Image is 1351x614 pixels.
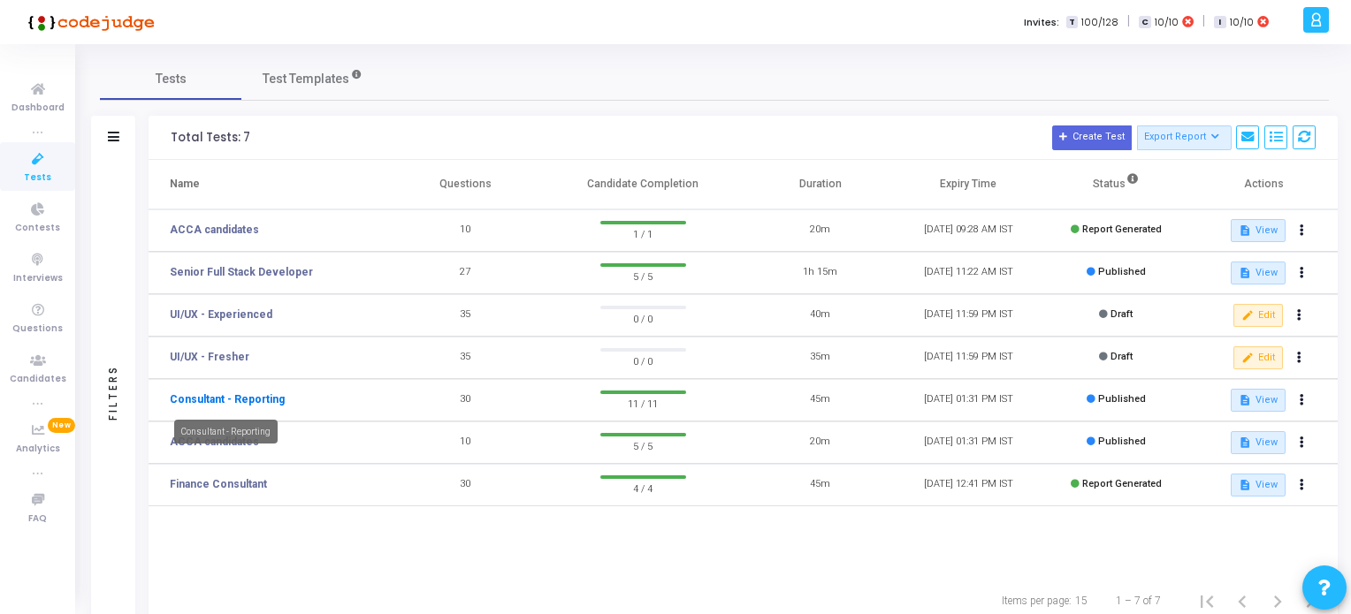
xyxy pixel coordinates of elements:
[1042,160,1190,209] th: Status
[24,171,51,186] span: Tests
[746,421,894,464] td: 20m
[1231,262,1285,284] button: View
[1098,436,1146,447] span: Published
[170,349,249,365] a: UI/UX - Fresher
[600,479,686,497] span: 4 / 4
[10,372,66,387] span: Candidates
[600,224,686,242] span: 1 / 1
[746,379,894,421] td: 45m
[746,294,894,337] td: 40m
[895,379,1042,421] td: [DATE] 01:31 PM IST
[174,420,278,443] div: Consultant - Reporting
[1066,16,1078,29] span: T
[746,160,894,209] th: Duration
[746,464,894,506] td: 45m
[1098,393,1146,405] span: Published
[48,418,75,433] span: New
[895,160,1042,209] th: Expiry Time
[392,252,539,294] td: 27
[1024,15,1059,30] label: Invites:
[1002,593,1072,609] div: Items per page:
[263,70,349,88] span: Test Templates
[392,337,539,379] td: 35
[392,209,539,252] td: 10
[895,464,1042,506] td: [DATE] 12:41 PM IST
[1082,224,1162,235] span: Report Generated
[1241,309,1254,322] mat-icon: edit
[392,464,539,506] td: 30
[149,160,392,209] th: Name
[156,70,187,88] span: Tests
[1239,267,1251,279] mat-icon: description
[1190,160,1338,209] th: Actions
[1241,352,1254,364] mat-icon: edit
[392,160,539,209] th: Questions
[170,222,259,238] a: ACCA candidates
[392,379,539,421] td: 30
[1082,478,1162,489] span: Report Generated
[895,294,1042,337] td: [DATE] 11:59 PM IST
[1052,125,1132,150] button: Create Test
[22,4,155,40] img: logo
[746,337,894,379] td: 35m
[1231,474,1285,497] button: View
[105,295,121,489] div: Filters
[1155,15,1179,30] span: 10/10
[1239,479,1251,491] mat-icon: description
[600,394,686,412] span: 11 / 11
[1111,308,1133,320] span: Draft
[1214,16,1225,29] span: I
[1139,16,1150,29] span: C
[1075,593,1088,609] div: 15
[539,160,746,209] th: Candidate Completion
[600,309,686,327] span: 0 / 0
[392,421,539,464] td: 10
[600,267,686,284] span: 5 / 5
[392,294,539,337] td: 35
[1230,15,1254,30] span: 10/10
[12,322,63,337] span: Questions
[1233,304,1282,327] button: Edit
[170,264,313,280] a: Senior Full Stack Developer
[170,391,285,407] a: Consultant - Reporting
[1098,266,1146,277] span: Published
[16,442,60,457] span: Analytics
[1239,436,1251,449] mat-icon: description
[600,352,686,369] span: 0 / 0
[746,252,894,294] td: 1h 15m
[895,209,1042,252] td: [DATE] 09:28 AM IST
[170,307,272,322] a: UI/UX - Experienced
[1127,12,1130,31] span: |
[600,436,686,454] span: 5 / 5
[28,512,47,527] span: FAQ
[895,252,1042,294] td: [DATE] 11:22 AM IST
[746,209,894,252] td: 20m
[1202,12,1205,31] span: |
[1231,219,1285,242] button: View
[1239,394,1251,406] mat-icon: description
[1081,15,1118,30] span: 100/128
[1239,224,1251,237] mat-icon: description
[1116,593,1161,609] div: 1 – 7 of 7
[15,221,60,236] span: Contests
[895,421,1042,464] td: [DATE] 01:31 PM IST
[895,337,1042,379] td: [DATE] 11:59 PM IST
[1111,351,1133,362] span: Draft
[1233,346,1282,369] button: Edit
[170,476,267,492] a: Finance Consultant
[171,131,250,145] div: Total Tests: 7
[1231,389,1285,412] button: View
[1231,431,1285,454] button: View
[11,101,65,116] span: Dashboard
[13,271,63,286] span: Interviews
[1137,125,1232,150] button: Export Report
